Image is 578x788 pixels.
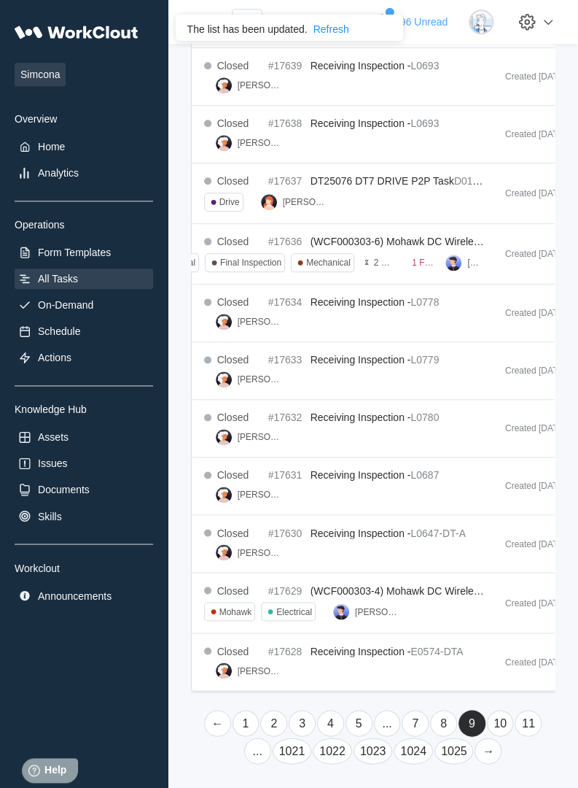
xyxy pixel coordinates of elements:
[238,490,283,500] div: [PERSON_NAME]
[15,63,66,86] span: Simcona
[311,354,411,366] span: Receiving Inspection -
[493,188,566,198] div: Created [DATE]
[15,585,153,606] a: Announcements
[38,167,79,179] div: Analytics
[410,469,439,481] mark: L0687
[276,606,312,617] div: Electrical
[355,606,400,617] div: [PERSON_NAME]
[15,163,153,183] a: Analytics
[311,469,411,481] span: Receiving Inspection -
[311,412,411,423] span: Receiving Inspection -
[15,321,153,341] a: Schedule
[313,23,349,35] div: Refresh
[268,296,305,308] div: #17634
[283,197,328,207] div: [PERSON_NAME]
[216,544,232,560] img: user-4.png
[15,506,153,526] a: Skills
[219,606,252,617] div: Mohawk
[217,645,249,657] div: Closed
[311,175,454,187] span: DT25076 DT7 DRIVE P2P Task
[238,374,283,385] div: [PERSON_NAME]
[217,60,249,72] div: Closed
[217,296,249,308] div: Closed
[216,77,232,93] img: user-4.png
[238,547,283,557] div: [PERSON_NAME]
[493,249,566,259] div: Created [DATE]
[493,308,566,318] div: Created [DATE]
[306,258,351,268] div: Mechanical
[238,317,283,327] div: [PERSON_NAME]
[204,710,231,736] a: Previous page
[268,412,305,423] div: #17632
[38,431,69,443] div: Assets
[493,423,566,433] div: Created [DATE]
[15,113,153,125] div: Overview
[467,258,481,268] div: [PERSON_NAME]
[493,129,566,139] div: Created [DATE]
[216,429,232,445] img: user-4.png
[313,738,352,764] a: Page 1022
[474,738,501,764] a: Next page
[268,60,305,72] div: #17639
[232,9,262,35] input: Search WorkClout
[311,645,411,657] span: Receiving Inspection -
[238,138,283,148] div: [PERSON_NAME]
[220,258,281,268] div: Final Inspection
[469,9,493,34] img: clout-05.png
[268,469,305,481] div: #17631
[216,135,232,151] img: user-4.png
[261,194,277,210] img: user-2.png
[400,16,448,28] span: 96 Unread
[216,663,232,679] img: user-4.png
[493,538,566,549] div: Created [DATE]
[38,484,90,495] div: Documents
[410,296,439,308] mark: L0778
[38,510,62,522] div: Skills
[217,354,249,366] div: Closed
[410,117,439,129] mark: L0693
[217,527,249,538] div: Closed
[493,481,566,491] div: Created [DATE]
[273,738,312,764] a: Page 1021
[260,710,287,736] a: Page 2
[238,80,283,90] div: [PERSON_NAME]
[238,432,283,442] div: [PERSON_NAME]
[311,117,411,129] span: Receiving Inspection -
[430,710,457,736] a: Page 8
[373,258,394,268] div: 2 hour limit
[38,325,80,337] div: Schedule
[402,710,429,736] a: Page 7
[15,562,153,573] div: Workclout
[15,136,153,157] a: Home
[410,354,439,366] mark: L0779
[217,236,249,247] div: Closed
[217,469,249,481] div: Closed
[445,255,461,271] img: user-5.png
[388,20,397,32] button: close
[311,527,411,538] span: Receiving Inspection -
[434,738,474,764] a: Page 1025
[15,427,153,447] a: Assets
[311,236,568,247] span: (WCF000303-6) Mohawk DC Wireless - Functional Test -
[15,219,153,231] div: Operations
[333,603,349,619] img: user-5.png
[268,527,305,538] div: #17630
[412,258,434,268] div: 1 Failures
[217,117,249,129] div: Closed
[216,487,232,503] img: user-4.png
[38,247,111,258] div: Form Templates
[233,710,259,736] a: Page 1
[268,117,305,129] div: #17638
[311,584,518,596] span: (WCF000303-4) Mohawk DC Wireless - P2P -
[354,738,393,764] a: Page 1023
[268,584,305,596] div: #17629
[216,371,232,387] img: user-4.png
[458,710,485,736] a: Page 9 is your current page
[268,645,305,657] div: #17628
[38,273,78,285] div: All Tasks
[15,453,153,474] a: Issues
[515,710,542,736] a: Page 11
[217,412,249,423] div: Closed
[15,347,153,368] a: Actions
